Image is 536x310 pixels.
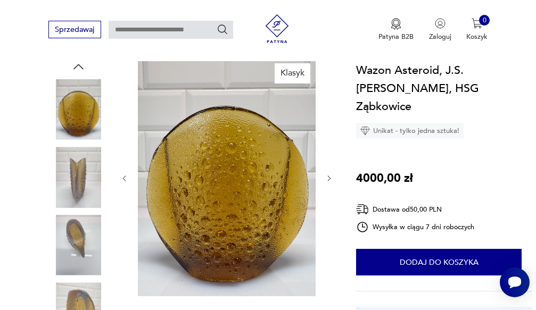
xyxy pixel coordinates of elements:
[356,170,413,188] p: 4000,00 zł
[356,203,369,216] img: Ikona dostawy
[360,126,370,136] img: Ikona diamentu
[429,32,451,41] p: Zaloguj
[378,32,414,41] p: Patyna B2B
[479,15,490,26] div: 0
[356,249,522,276] button: Dodaj do koszyka
[472,18,482,29] img: Ikona koszyka
[378,18,414,41] button: Patyna B2B
[48,27,101,33] a: Sprzedawaj
[356,203,474,216] div: Dostawa od 50,00 PLN
[356,123,464,139] div: Unikat - tylko jedna sztuka!
[435,18,446,29] img: Ikonka użytkownika
[466,18,488,41] button: 0Koszyk
[466,32,488,41] p: Koszyk
[259,14,295,43] img: Patyna - sklep z meblami i dekoracjami vintage
[275,63,310,83] div: Klasyk
[48,21,101,38] button: Sprzedawaj
[48,215,109,275] img: Zdjęcie produktu Wazon Asteroid, J.S. Drost, HSG Ząbkowice
[217,23,228,35] button: Szukaj
[48,79,109,140] img: Zdjęcie produktu Wazon Asteroid, J.S. Drost, HSG Ząbkowice
[138,60,316,296] img: Zdjęcie produktu Wazon Asteroid, J.S. Drost, HSG Ząbkowice
[500,267,530,297] iframe: Smartsupp widget button
[391,18,401,30] img: Ikona medalu
[429,18,451,41] button: Zaloguj
[48,147,109,207] img: Zdjęcie produktu Wazon Asteroid, J.S. Drost, HSG Ząbkowice
[378,18,414,41] a: Ikona medaluPatyna B2B
[356,221,474,234] div: Wysyłka w ciągu 7 dni roboczych
[356,61,532,116] h1: Wazon Asteroid, J.S. [PERSON_NAME], HSG Ząbkowice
